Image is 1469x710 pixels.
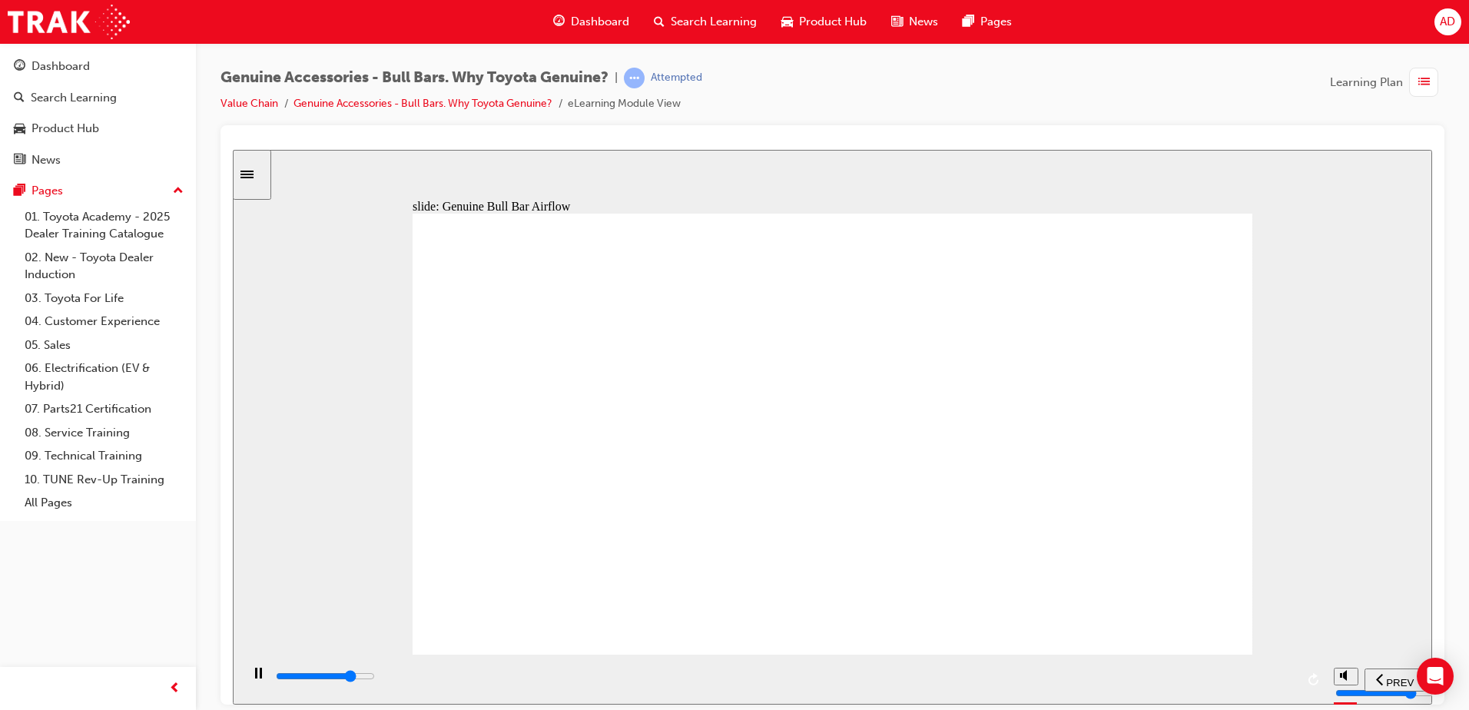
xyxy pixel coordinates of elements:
span: guage-icon [14,60,25,74]
div: Attempted [651,71,702,85]
a: 04. Customer Experience [18,310,190,333]
button: Learning Plan [1330,68,1444,97]
button: DashboardSearch LearningProduct HubNews [6,49,190,177]
div: News [32,151,61,169]
a: 03. Toyota For Life [18,287,190,310]
span: Search Learning [671,13,757,31]
button: replay [1070,519,1093,542]
a: News [6,146,190,174]
div: Dashboard [32,58,90,75]
div: Pages [32,182,63,200]
a: 10. TUNE Rev-Up Training [18,468,190,492]
span: search-icon [654,12,665,32]
div: Product Hub [32,120,99,138]
nav: slide navigation [1132,505,1192,555]
span: PREV [1153,527,1181,539]
span: guage-icon [553,12,565,32]
a: 02. New - Toyota Dealer Induction [18,246,190,287]
span: prev-icon [169,679,181,698]
div: misc controls [1101,505,1124,555]
li: eLearning Module View [568,95,681,113]
button: AD [1434,8,1461,35]
a: Value Chain [221,97,278,110]
a: Dashboard [6,52,190,81]
span: News [909,13,938,31]
span: up-icon [173,181,184,201]
a: Genuine Accessories - Bull Bars. Why Toyota Genuine? [293,97,552,110]
span: AD [1440,13,1455,31]
span: | [615,69,618,87]
span: list-icon [1418,73,1430,92]
span: search-icon [14,91,25,105]
span: Genuine Accessories - Bull Bars. Why Toyota Genuine? [221,69,608,87]
img: Trak [8,5,130,39]
a: Product Hub [6,114,190,143]
input: slide progress [43,520,142,532]
a: car-iconProduct Hub [769,6,879,38]
span: pages-icon [14,184,25,198]
a: 05. Sales [18,333,190,357]
a: 09. Technical Training [18,444,190,468]
span: news-icon [14,154,25,168]
a: guage-iconDashboard [541,6,642,38]
button: play/pause [8,517,34,543]
div: playback controls [8,505,1093,555]
div: Open Intercom Messenger [1417,658,1454,695]
span: car-icon [781,12,793,32]
a: Search Learning [6,84,190,112]
a: news-iconNews [879,6,950,38]
span: Learning Plan [1330,74,1403,91]
a: 01. Toyota Academy - 2025 Dealer Training Catalogue [18,205,190,246]
a: 08. Service Training [18,421,190,445]
a: 06. Electrification (EV & Hybrid) [18,357,190,397]
div: Search Learning [31,89,117,107]
a: search-iconSearch Learning [642,6,769,38]
button: previous [1132,519,1192,542]
a: pages-iconPages [950,6,1024,38]
button: Pages [6,177,190,205]
button: volume [1101,518,1126,536]
input: volume [1103,537,1202,549]
span: car-icon [14,122,25,136]
span: Product Hub [799,13,867,31]
a: All Pages [18,491,190,515]
span: news-icon [891,12,903,32]
a: 07. Parts21 Certification [18,397,190,421]
span: learningRecordVerb_ATTEMPT-icon [624,68,645,88]
span: pages-icon [963,12,974,32]
span: Dashboard [571,13,629,31]
span: Pages [980,13,1012,31]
